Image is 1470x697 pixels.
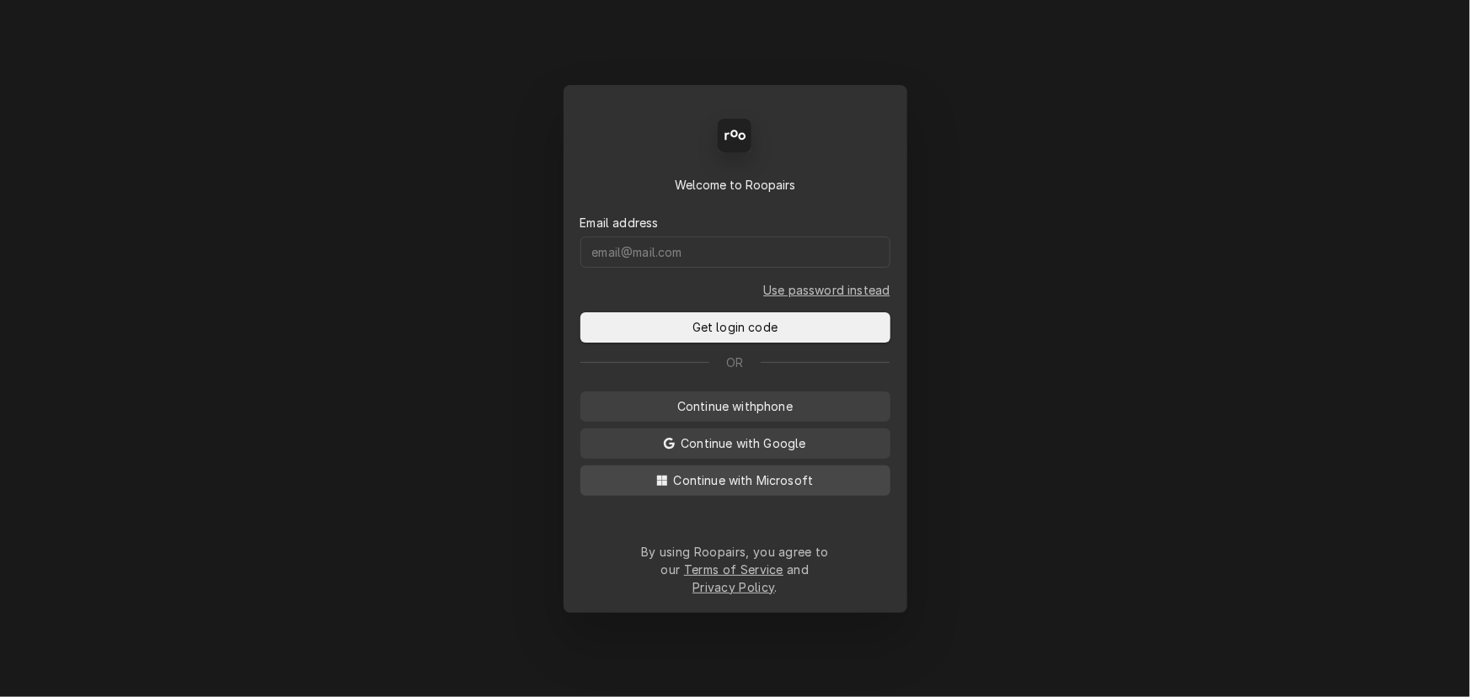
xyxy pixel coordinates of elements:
button: Continue with Microsoft [580,466,890,496]
button: Get login code [580,312,890,343]
a: Terms of Service [684,562,783,577]
span: Continue with Google [677,434,809,452]
div: By using Roopairs, you agree to our and . [641,543,830,596]
div: Or [580,354,890,371]
label: Email address [580,214,659,231]
button: Continue with Google [580,428,890,459]
a: Privacy Policy [692,580,774,594]
span: Get login code [689,318,781,336]
div: Welcome to Roopairs [580,176,890,194]
button: Continue withphone [580,391,890,422]
a: Go to Email and password form [763,281,890,299]
span: Continue with Microsoft [671,471,817,489]
input: email@mail.com [580,237,890,268]
span: Continue with phone [674,397,796,415]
